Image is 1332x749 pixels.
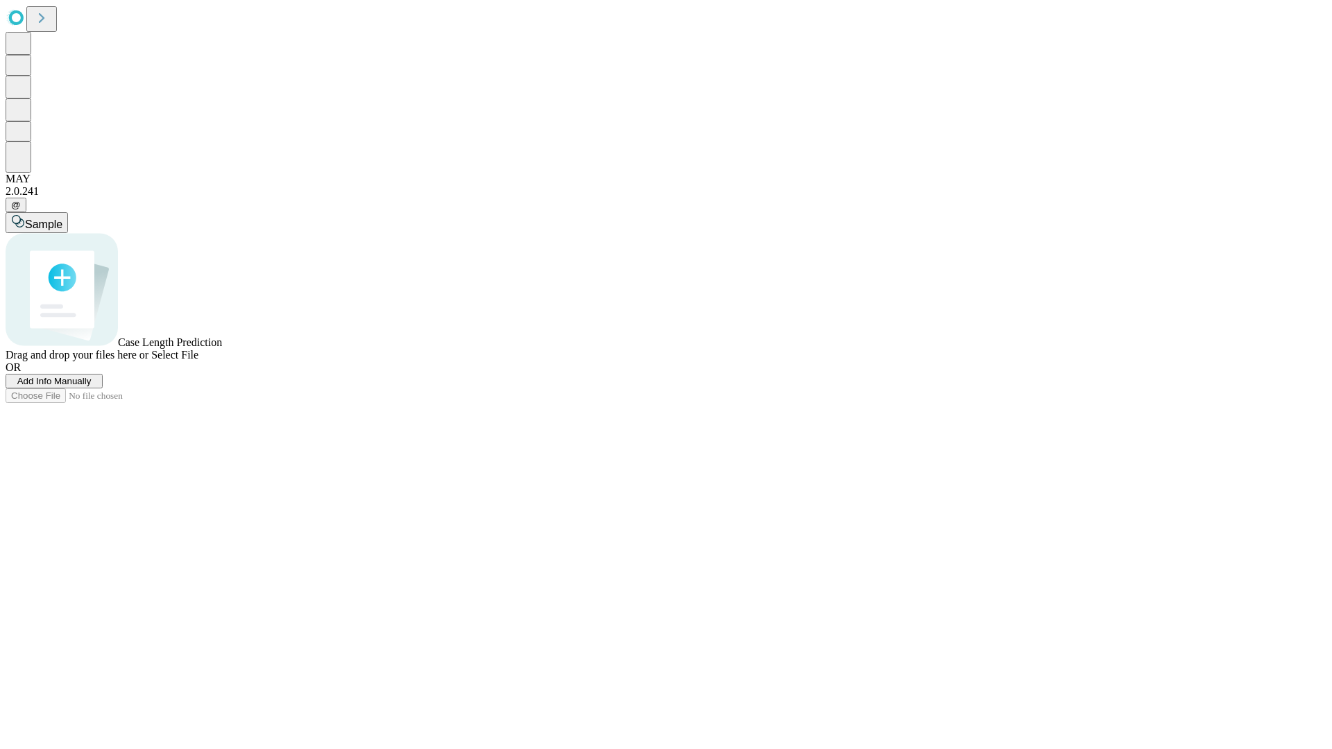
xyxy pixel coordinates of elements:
span: Case Length Prediction [118,336,222,348]
span: @ [11,200,21,210]
button: Add Info Manually [6,374,103,388]
span: Select File [151,349,198,361]
button: Sample [6,212,68,233]
span: Drag and drop your files here or [6,349,148,361]
span: Sample [25,218,62,230]
span: Add Info Manually [17,376,92,386]
span: OR [6,361,21,373]
div: 2.0.241 [6,185,1326,198]
div: MAY [6,173,1326,185]
button: @ [6,198,26,212]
